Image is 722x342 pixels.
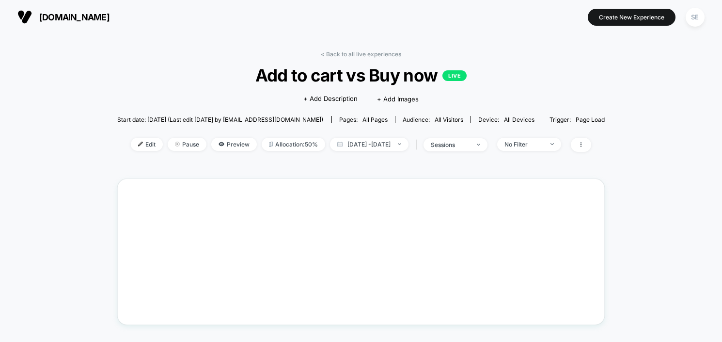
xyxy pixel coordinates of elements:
[377,95,419,103] span: + Add Images
[550,143,554,145] img: end
[576,116,605,123] span: Page Load
[504,116,534,123] span: all devices
[362,116,388,123] span: all pages
[337,142,343,147] img: calendar
[117,116,323,123] span: Start date: [DATE] (Last edit [DATE] by [EMAIL_ADDRESS][DOMAIN_NAME])
[303,94,358,104] span: + Add Description
[477,144,480,146] img: end
[15,9,112,25] button: [DOMAIN_NAME]
[683,7,707,27] button: SE
[413,138,424,152] span: |
[398,143,401,145] img: end
[211,138,257,151] span: Preview
[17,10,32,24] img: Visually logo
[403,116,463,123] div: Audience:
[686,8,705,27] div: SE
[39,12,110,22] span: [DOMAIN_NAME]
[262,138,325,151] span: Allocation: 50%
[175,142,180,147] img: end
[269,142,273,147] img: rebalance
[138,142,143,147] img: edit
[588,9,675,26] button: Create New Experience
[168,138,206,151] span: Pause
[431,141,470,148] div: sessions
[330,138,408,151] span: [DATE] - [DATE]
[504,141,543,148] div: No Filter
[442,70,467,81] p: LIVE
[435,116,463,123] span: All Visitors
[339,116,388,123] div: Pages:
[131,138,163,151] span: Edit
[471,116,542,123] span: Device:
[141,65,581,85] span: Add to cart vs Buy now
[321,50,401,58] a: < Back to all live experiences
[549,116,605,123] div: Trigger:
